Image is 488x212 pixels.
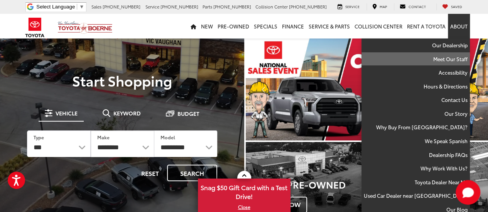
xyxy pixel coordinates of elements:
a: Why Buy From [GEOGRAPHIC_DATA]? [361,120,470,134]
span: Map [380,4,387,9]
label: Model [160,134,175,140]
a: Used Car Dealer near [GEOGRAPHIC_DATA] [361,189,470,203]
svg: Start Chat [456,180,480,205]
a: Contact Us [361,93,470,107]
a: Collision Center [352,14,405,38]
a: Rent a Toyota [405,14,448,38]
a: New [199,14,215,38]
button: Click to view next picture. [452,54,488,125]
a: Our Dealership [361,38,470,52]
a: Why Work With Us? [361,162,470,175]
span: Snag $50 Gift Card with a Test Drive! [199,179,290,203]
span: Vehicle [56,110,78,116]
a: Hours & Directions [361,80,470,93]
span: Contact [409,4,426,9]
a: Service & Parts: Opens in a new tab [306,14,352,38]
span: Collision Center [255,3,288,10]
p: Start Shopping [16,73,228,88]
label: Type [34,134,44,140]
span: [PHONE_NUMBER] [289,3,327,10]
a: Meet Our Staff [361,52,470,66]
span: Service [345,4,360,9]
a: Accessibility: Opens in a new tab [361,66,470,80]
img: Vic Vaughan Toyota of Boerne [57,21,113,34]
a: Pre-Owned [215,14,252,38]
span: Budget [177,111,199,116]
span: Service [145,3,159,10]
a: Home [188,14,199,38]
span: [PHONE_NUMBER] [160,3,198,10]
a: About [448,14,470,38]
span: Parts [203,3,212,10]
h3: Shop Pre-Owned [259,179,366,189]
a: Select Language​ [36,4,84,10]
a: We Speak Spanish [361,134,470,148]
button: Reset [135,165,165,181]
span: ▼ [79,4,84,10]
a: Map [366,3,393,10]
button: Click to view previous picture. [246,54,282,125]
span: Select Language [36,4,75,10]
span: [PHONE_NUMBER] [213,3,251,10]
a: Dealership FAQs [361,148,470,162]
a: Toyota Dealer Near Me [361,175,470,189]
a: Service [332,3,365,10]
span: Keyword [113,110,141,116]
button: Search [167,165,217,181]
a: Contact [394,3,432,10]
a: Specials [252,14,280,38]
button: Toggle Chat Window [456,180,480,205]
a: Finance [280,14,306,38]
span: Sales [91,3,101,10]
a: Our Story [361,107,470,121]
span: [PHONE_NUMBER] [103,3,140,10]
a: My Saved Vehicles [436,3,468,10]
span: Saved [451,4,462,9]
label: Make [97,134,110,140]
img: Toyota [20,15,49,40]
